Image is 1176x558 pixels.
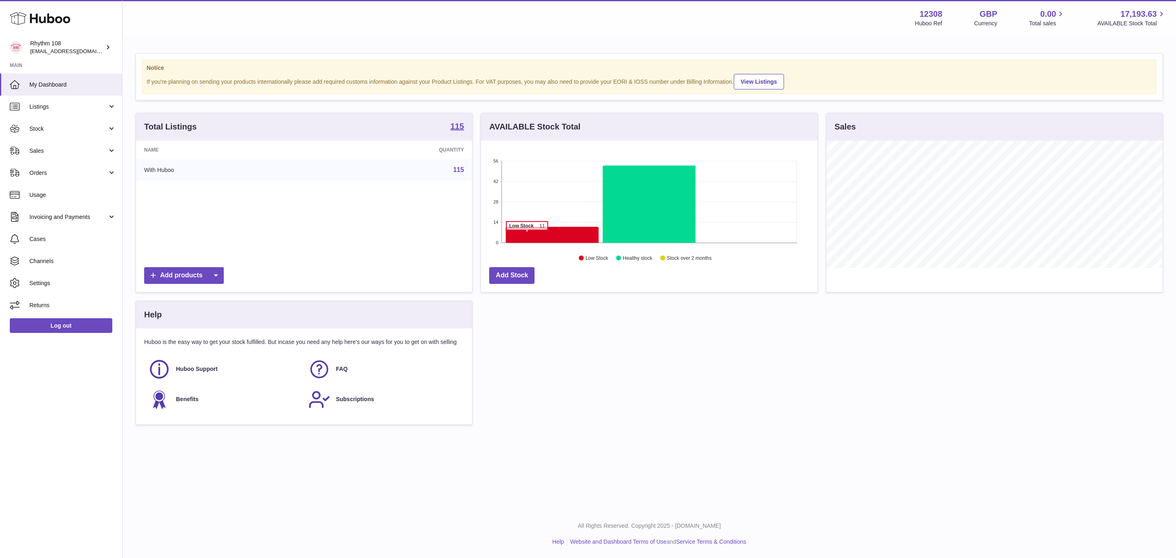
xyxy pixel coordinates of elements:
[10,41,22,54] img: orders@rhythm108.com
[494,158,499,163] text: 56
[30,40,104,55] div: Rhythm 108
[450,122,464,132] a: 115
[336,365,348,373] span: FAQ
[453,166,464,173] a: 115
[1029,9,1065,27] a: 0.00 Total sales
[623,255,653,261] text: Healthy stock
[494,179,499,184] text: 42
[450,122,464,130] strong: 115
[308,388,460,411] a: Subscriptions
[136,159,313,181] td: With Huboo
[176,395,198,403] span: Benefits
[147,64,1152,72] strong: Notice
[552,538,564,545] a: Help
[129,522,1169,530] p: All Rights Reserved. Copyright 2025 - [DOMAIN_NAME]
[176,365,218,373] span: Huboo Support
[147,73,1152,89] div: If you're planning on sending your products internationally please add required customs informati...
[29,125,107,133] span: Stock
[29,235,116,243] span: Cases
[29,213,107,221] span: Invoicing and Payments
[974,20,998,27] div: Currency
[144,267,224,284] a: Add products
[915,20,942,27] div: Huboo Ref
[29,81,116,89] span: My Dashboard
[494,220,499,225] text: 14
[586,255,608,261] text: Low Stock
[496,240,499,245] text: 0
[1097,9,1166,27] a: 17,193.63 AVAILABLE Stock Total
[1120,9,1157,20] span: 17,193.63
[148,358,300,380] a: Huboo Support
[676,538,746,545] a: Service Terms & Conditions
[920,9,942,20] strong: 12308
[494,199,499,204] text: 28
[10,318,112,333] a: Log out
[489,121,580,132] h3: AVAILABLE Stock Total
[29,279,116,287] span: Settings
[509,223,534,229] tspan: Low Stock
[148,388,300,411] a: Benefits
[1040,9,1056,20] span: 0.00
[144,309,162,320] h3: Help
[567,538,746,546] li: and
[313,141,472,159] th: Quantity
[29,301,116,309] span: Returns
[308,358,460,380] a: FAQ
[29,169,107,177] span: Orders
[539,223,545,229] tspan: 11
[144,121,197,132] h3: Total Listings
[1097,20,1166,27] span: AVAILABLE Stock Total
[29,191,116,199] span: Usage
[30,48,120,54] span: [EMAIL_ADDRESS][DOMAIN_NAME]
[336,395,374,403] span: Subscriptions
[980,9,997,20] strong: GBP
[734,74,784,89] a: View Listings
[570,538,666,545] a: Website and Dashboard Terms of Use
[489,267,535,284] a: Add Stock
[29,147,107,155] span: Sales
[29,103,107,111] span: Listings
[667,255,712,261] text: Stock over 2 months
[144,338,464,346] p: Huboo is the easy way to get your stock fulfilled. But incase you need any help here's our ways f...
[29,257,116,265] span: Channels
[835,121,856,132] h3: Sales
[136,141,313,159] th: Name
[1029,20,1065,27] span: Total sales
